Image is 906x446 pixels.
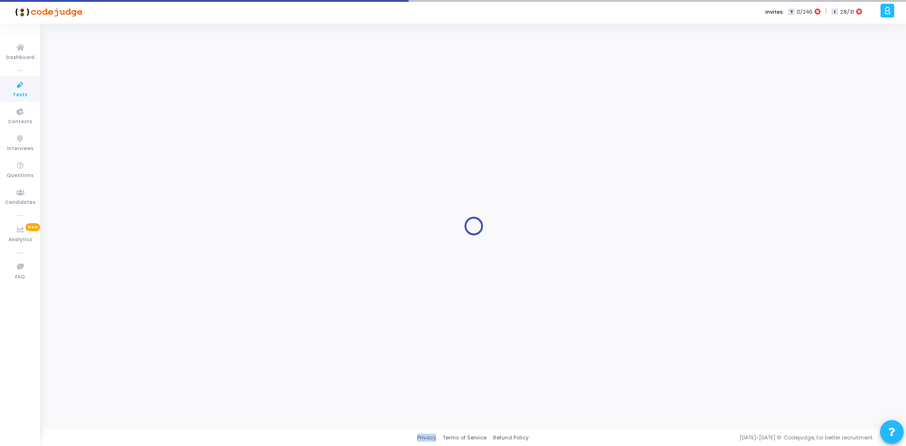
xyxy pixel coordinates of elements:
[417,434,436,442] a: Privacy
[25,223,40,231] span: New
[5,199,35,207] span: Candidates
[8,118,32,126] span: Contests
[443,434,487,442] a: Terms of Service
[788,8,794,16] span: T
[825,7,827,17] span: |
[7,145,34,153] span: Interviews
[831,8,838,16] span: I
[6,54,34,62] span: Dashboard
[8,236,32,244] span: Analytics
[493,434,528,442] a: Refund Policy
[15,273,25,281] span: FAQ
[12,2,83,21] img: logo
[528,434,894,442] div: [DATE]-[DATE] © Codejudge, for better recruitment.
[7,172,34,180] span: Questions
[765,8,784,16] label: Invites:
[13,91,27,99] span: Tests
[840,8,854,16] span: 28/31
[797,8,813,16] span: 0/246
